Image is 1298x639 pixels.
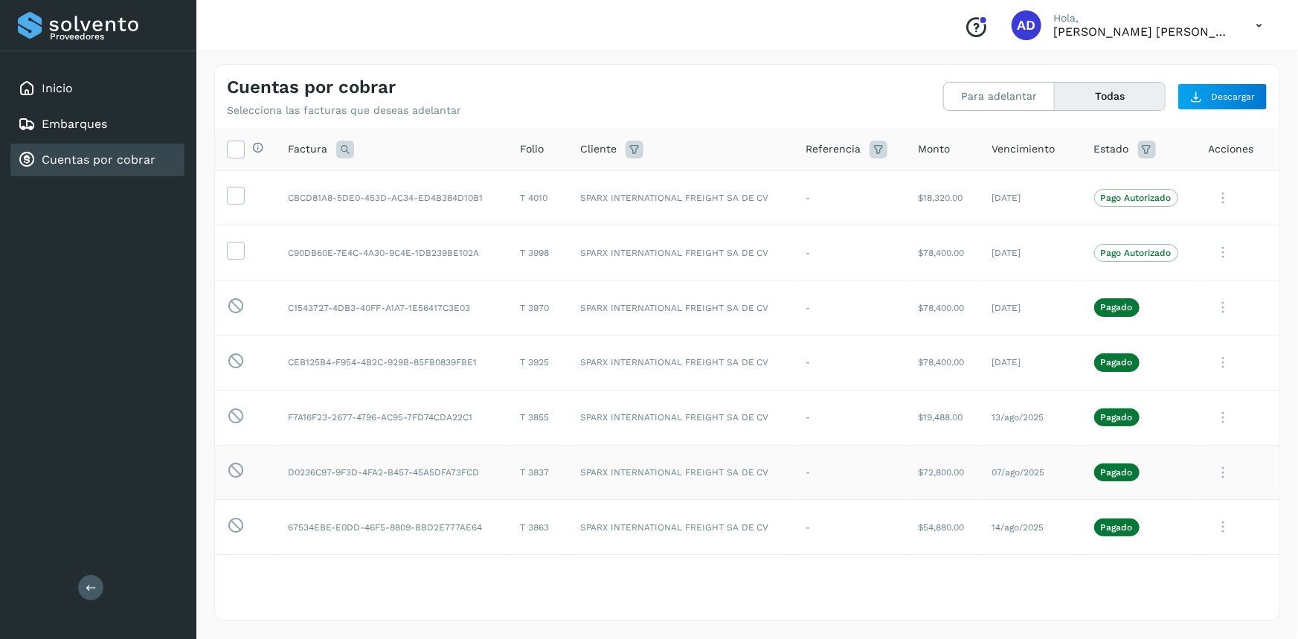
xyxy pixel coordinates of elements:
[980,390,1082,445] td: 13/ago/2025
[794,225,906,280] td: -
[1177,83,1268,110] button: Descargar
[794,280,906,335] td: -
[794,170,906,225] td: -
[276,225,508,280] td: C90DB60E-7E4C-4A30-9C4E-1DB239BE102A
[794,335,906,390] td: -
[1053,12,1232,25] p: Hola,
[10,72,184,105] div: Inicio
[568,500,794,555] td: SPARX INTERNATIONAL FREIGHT SA DE CV
[508,335,568,390] td: T 3925
[10,108,184,141] div: Embarques
[992,141,1056,157] span: Vencimiento
[980,500,1082,555] td: 14/ago/2025
[42,152,155,167] a: Cuentas por cobrar
[906,445,980,500] td: $72,800.00
[276,445,508,500] td: D0236C97-9F3D-4FA2-B457-45A5DFA73FCD
[50,31,179,42] p: Proveedores
[276,390,508,445] td: F7A16F23-2677-4796-AC95-7FD74CDA22C1
[508,225,568,280] td: T 3998
[906,225,980,280] td: $78,400.00
[918,141,950,157] span: Monto
[568,335,794,390] td: SPARX INTERNATIONAL FREIGHT SA DE CV
[906,335,980,390] td: $78,400.00
[980,445,1082,500] td: 07/ago/2025
[980,335,1082,390] td: [DATE]
[42,117,107,131] a: Embarques
[906,170,980,225] td: $18,320.00
[288,141,327,157] span: Factura
[520,141,544,157] span: Folio
[227,104,461,117] p: Selecciona las facturas que deseas adelantar
[276,500,508,555] td: 67534EBE-E0DD-46F5-8809-BBD2E777AE64
[568,390,794,445] td: SPARX INTERNATIONAL FREIGHT SA DE CV
[42,81,73,95] a: Inicio
[794,390,906,445] td: -
[794,500,906,555] td: -
[508,555,568,610] td: T 3835
[1101,248,1172,258] p: Pago Autorizado
[1211,90,1255,103] span: Descargar
[508,170,568,225] td: T 4010
[580,141,617,157] span: Cliente
[794,555,906,610] td: -
[1101,522,1133,533] p: Pagado
[508,390,568,445] td: T 3855
[980,555,1082,610] td: 07/ago/2025
[568,170,794,225] td: SPARX INTERNATIONAL FREIGHT SA DE CV
[227,77,396,98] h4: Cuentas por cobrar
[906,390,980,445] td: $19,488.00
[1094,141,1129,157] span: Estado
[10,144,184,176] div: Cuentas por cobrar
[276,280,508,335] td: C1543727-4DB3-40FF-A1A7-1E56417C3E03
[906,555,980,610] td: $72,800.00
[276,170,508,225] td: CBCD81A8-5DE0-453D-AC34-ED4B384D10B1
[906,280,980,335] td: $78,400.00
[906,500,980,555] td: $54,880.00
[276,555,508,610] td: 232D710B-CDF5-4CD9-8260-3AB335713362
[980,225,1082,280] td: [DATE]
[568,445,794,500] td: SPARX INTERNATIONAL FREIGHT SA DE CV
[1101,193,1172,203] p: Pago Autorizado
[1055,83,1165,110] button: Todas
[1209,141,1254,157] span: Acciones
[980,170,1082,225] td: [DATE]
[1101,467,1133,478] p: Pagado
[508,500,568,555] td: T 3863
[944,83,1055,110] button: Para adelantar
[794,445,906,500] td: -
[508,280,568,335] td: T 3970
[568,225,794,280] td: SPARX INTERNATIONAL FREIGHT SA DE CV
[806,141,861,157] span: Referencia
[276,335,508,390] td: CEB125B4-F954-4B2C-929B-85FB0839FBE1
[1053,25,1232,39] p: ALMA DELIA CASTAÑEDA MERCADO
[980,280,1082,335] td: [DATE]
[568,555,794,610] td: SPARX INTERNATIONAL FREIGHT SA DE CV
[1101,357,1133,367] p: Pagado
[1101,302,1133,312] p: Pagado
[568,280,794,335] td: SPARX INTERNATIONAL FREIGHT SA DE CV
[1101,412,1133,423] p: Pagado
[508,445,568,500] td: T 3837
